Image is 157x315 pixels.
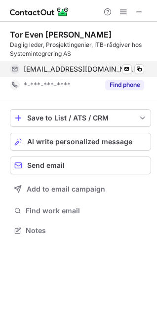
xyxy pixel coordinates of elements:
[10,180,151,198] button: Add to email campaign
[27,185,105,193] span: Add to email campaign
[10,30,112,39] div: Tor Even [PERSON_NAME]
[27,114,134,122] div: Save to List / ATS / CRM
[10,40,151,58] div: Daglig leder, Prosjektingeniør, ITB-rådgiver hos Systemintegrering AS
[10,109,151,127] button: save-profile-one-click
[27,138,132,146] span: AI write personalized message
[10,224,151,237] button: Notes
[24,65,137,74] span: [EMAIL_ADDRESS][DOMAIN_NAME]
[10,6,69,18] img: ContactOut v5.3.10
[10,157,151,174] button: Send email
[26,226,147,235] span: Notes
[10,133,151,151] button: AI write personalized message
[26,206,147,215] span: Find work email
[10,204,151,218] button: Find work email
[27,161,65,169] span: Send email
[105,80,144,90] button: Reveal Button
